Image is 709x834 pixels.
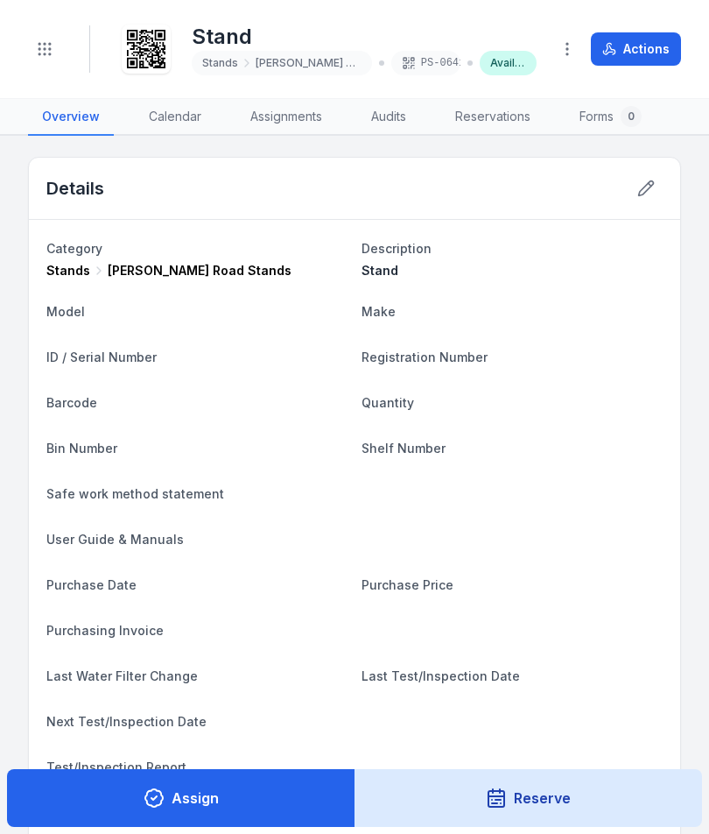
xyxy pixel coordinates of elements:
span: Last Water Filter Change [46,668,198,683]
span: Purchasing Invoice [46,623,164,638]
span: [PERSON_NAME] Road Stands [108,262,291,279]
h1: Stand [192,23,537,51]
div: PS-0641 [391,51,460,75]
span: Last Test/Inspection Date [362,668,520,683]
a: Reservations [441,99,544,136]
span: ID / Serial Number [46,350,157,364]
span: Purchase Date [46,577,137,592]
span: Description [362,241,432,256]
span: Test/Inspection Report [46,760,186,774]
button: Assign [7,769,355,827]
span: User Guide & Manuals [46,532,184,547]
span: Make [362,304,396,319]
span: [PERSON_NAME] Road Stands [256,56,362,70]
span: Model [46,304,85,319]
span: Barcode [46,395,97,410]
a: Calendar [135,99,215,136]
h2: Details [46,176,104,201]
span: Stand [362,263,398,278]
span: Safe work method statement [46,486,224,501]
a: Overview [28,99,114,136]
span: Stands [46,262,90,279]
span: Stands [202,56,238,70]
span: Next Test/Inspection Date [46,714,207,729]
span: Registration Number [362,350,488,364]
button: Reserve [354,769,703,827]
span: Category [46,241,102,256]
div: Available [480,51,537,75]
button: Actions [591,32,681,66]
a: Forms0 [565,99,656,136]
span: Purchase Price [362,577,453,592]
span: Shelf Number [362,441,446,456]
span: Quantity [362,395,414,410]
button: Toggle navigation [28,32,61,66]
a: Audits [357,99,420,136]
div: 0 [621,106,642,127]
span: Bin Number [46,441,117,456]
a: Assignments [236,99,336,136]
